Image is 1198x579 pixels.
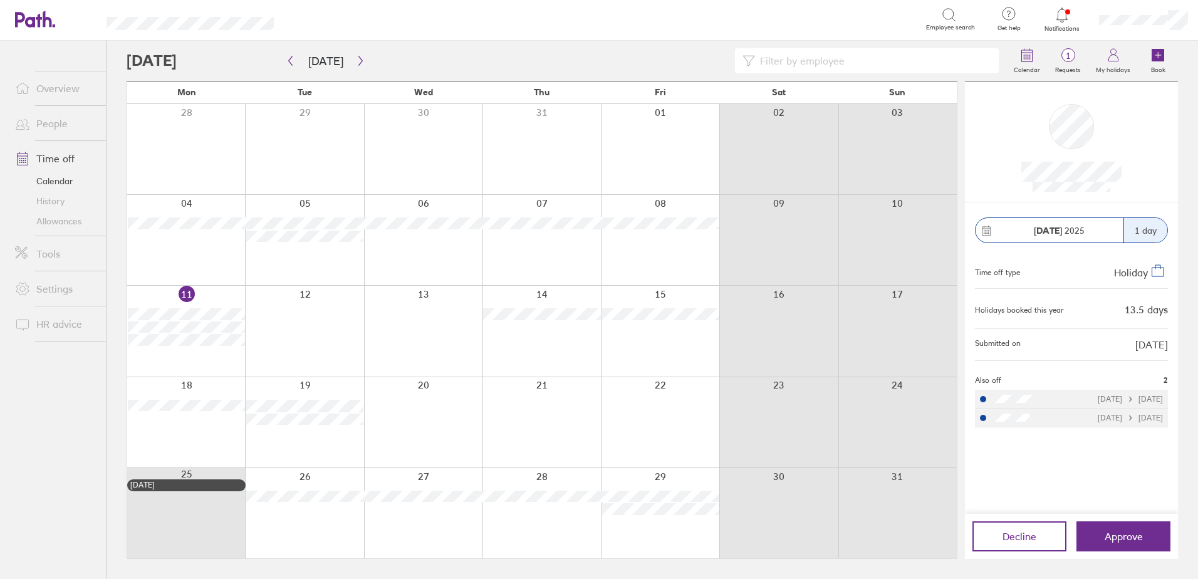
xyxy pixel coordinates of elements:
[5,311,106,336] a: HR advice
[5,276,106,301] a: Settings
[1006,63,1048,74] label: Calendar
[5,211,106,231] a: Allowances
[975,306,1064,315] div: Holidays booked this year
[1114,266,1148,279] span: Holiday
[1088,41,1138,81] a: My holidays
[975,339,1021,350] span: Submitted on
[5,111,106,136] a: People
[975,263,1020,278] div: Time off type
[772,87,786,97] span: Sat
[1098,414,1163,422] div: [DATE] [DATE]
[1135,339,1168,350] span: [DATE]
[177,87,196,97] span: Mon
[1125,304,1168,315] div: 13.5 days
[1048,63,1088,74] label: Requests
[298,51,353,71] button: [DATE]
[5,191,106,211] a: History
[5,241,106,266] a: Tools
[1098,395,1163,404] div: [DATE] [DATE]
[534,87,550,97] span: Thu
[5,171,106,191] a: Calendar
[1123,218,1167,243] div: 1 day
[308,13,340,24] div: Search
[130,481,242,489] div: [DATE]
[1034,225,1062,236] strong: [DATE]
[1042,25,1083,33] span: Notifications
[1048,51,1088,61] span: 1
[889,87,905,97] span: Sun
[926,24,975,31] span: Employee search
[414,87,433,97] span: Wed
[1006,41,1048,81] a: Calendar
[1034,226,1085,236] span: 2025
[1042,6,1083,33] a: Notifications
[1003,531,1036,542] span: Decline
[5,146,106,171] a: Time off
[989,24,1029,32] span: Get help
[5,76,106,101] a: Overview
[755,49,991,73] input: Filter by employee
[1164,376,1168,385] span: 2
[298,87,312,97] span: Tue
[1105,531,1143,542] span: Approve
[975,376,1001,385] span: Also off
[1048,41,1088,81] a: 1Requests
[655,87,666,97] span: Fri
[1138,41,1178,81] a: Book
[1088,63,1138,74] label: My holidays
[972,521,1066,551] button: Decline
[1076,521,1170,551] button: Approve
[1143,63,1173,74] label: Book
